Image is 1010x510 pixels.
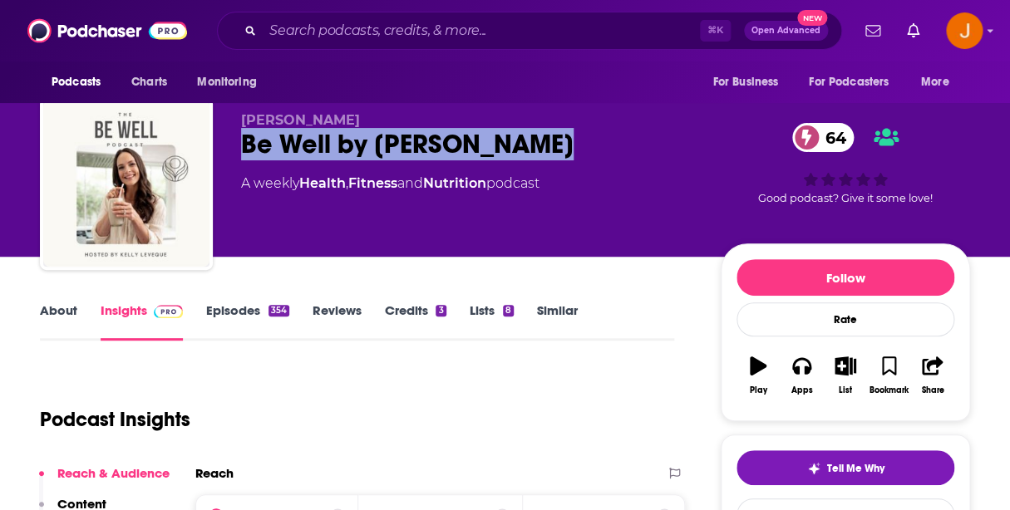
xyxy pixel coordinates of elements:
a: Health [299,175,346,191]
a: Show notifications dropdown [859,17,887,45]
div: Rate [737,302,954,336]
a: 64 [792,123,855,152]
a: Credits3 [384,302,446,341]
a: Nutrition [423,175,486,191]
div: A weekly podcast [241,174,539,194]
h2: Reach [195,465,234,481]
span: More [921,71,949,94]
h1: Podcast Insights [40,407,190,432]
div: Bookmark [870,385,909,395]
span: Tell Me Why [827,462,884,475]
span: Monitoring [197,71,256,94]
span: Good podcast? Give it some love! [758,192,933,204]
span: and [397,175,423,191]
span: Open Advanced [751,27,820,35]
button: open menu [40,66,122,98]
a: Lists8 [470,302,514,341]
span: Podcasts [52,71,101,94]
span: Logged in as justine87181 [946,12,983,49]
button: tell me why sparkleTell Me Why [737,450,954,485]
a: Episodes354 [206,302,289,341]
button: Show profile menu [946,12,983,49]
span: [PERSON_NAME] [241,112,360,128]
div: Search podcasts, credits, & more... [217,12,842,50]
button: Play [737,346,780,405]
div: 8 [503,305,514,316]
button: open menu [701,66,799,98]
a: Reviews [313,302,361,341]
button: open menu [798,66,913,98]
button: Bookmark [867,346,910,405]
span: , [346,175,348,191]
div: 64Good podcast? Give it some love! [721,112,970,215]
span: 64 [809,123,855,152]
div: Play [750,385,767,395]
a: InsightsPodchaser Pro [101,302,183,341]
img: Podchaser Pro [154,305,183,318]
div: List [839,385,852,395]
a: Fitness [348,175,397,191]
img: User Profile [946,12,983,49]
button: List [824,346,867,405]
button: Share [911,346,954,405]
span: New [797,10,827,26]
img: Be Well by Kelly Leveque [43,101,209,267]
button: Reach & Audience [39,465,170,496]
button: open menu [185,66,278,98]
a: Similar [537,302,578,341]
div: Apps [791,385,813,395]
img: tell me why sparkle [807,462,820,475]
button: open menu [909,66,970,98]
img: Podchaser - Follow, Share and Rate Podcasts [27,15,187,47]
span: ⌘ K [700,20,731,42]
div: 3 [436,305,446,316]
span: For Business [712,71,778,94]
button: Apps [780,346,823,405]
a: About [40,302,77,341]
span: For Podcasters [809,71,889,94]
p: Reach & Audience [57,465,170,481]
div: Share [921,385,943,395]
div: 354 [269,305,289,316]
a: Charts [121,66,177,98]
button: Follow [737,259,954,296]
input: Search podcasts, credits, & more... [263,17,700,44]
button: Open AdvancedNew [744,21,828,41]
a: Show notifications dropdown [900,17,926,45]
span: Charts [131,71,167,94]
